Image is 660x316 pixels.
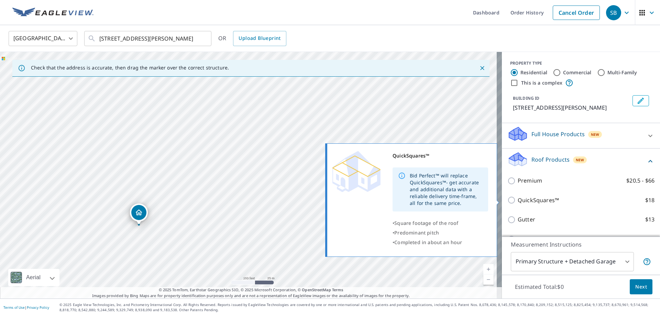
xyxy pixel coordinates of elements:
[393,228,488,238] div: •
[394,229,439,236] span: Predominant pitch
[531,155,570,164] p: Roof Products
[233,31,286,46] a: Upload Blueprint
[531,130,585,138] p: Full House Products
[606,5,621,20] div: SB
[478,64,487,73] button: Close
[332,151,381,192] img: Premium
[607,69,637,76] label: Multi-Family
[393,151,488,161] div: QuickSquares™
[3,305,49,309] p: |
[576,157,584,163] span: New
[626,176,654,185] p: $20.5 - $66
[518,235,551,243] p: Bid Perfect™
[507,151,654,171] div: Roof ProductsNew
[24,269,43,286] div: Aerial
[393,218,488,228] div: •
[630,279,652,295] button: Next
[483,264,494,274] a: Current Level 18, Zoom In
[645,196,654,205] p: $18
[3,305,25,310] a: Terms of Use
[518,176,542,185] p: Premium
[239,34,280,43] span: Upload Blueprint
[332,287,343,292] a: Terms
[513,95,539,101] p: BUILDING ID
[513,103,630,112] p: [STREET_ADDRESS][PERSON_NAME]
[518,196,559,205] p: QuickSquares™
[410,170,483,209] div: Bid Perfect™ will replace QuickSquares™- get accurate and additional data with a reliable deliver...
[302,287,331,292] a: OpenStreetMap
[394,220,458,226] span: Square footage of the roof
[27,305,49,310] a: Privacy Policy
[645,215,654,224] p: $13
[99,29,197,48] input: Search by address or latitude-longitude
[635,283,647,291] span: Next
[632,95,649,106] button: Edit building 1
[553,6,600,20] a: Cancel Order
[511,240,651,249] p: Measurement Instructions
[591,132,599,137] span: New
[31,65,229,71] p: Check that the address is accurate, then drag the marker over the correct structure.
[509,279,569,294] p: Estimated Total: $0
[521,79,562,86] label: This is a complex
[12,8,93,18] img: EV Logo
[563,69,592,76] label: Commercial
[645,235,654,243] p: $18
[8,269,59,286] div: Aerial
[520,69,547,76] label: Residential
[643,258,651,266] span: Your report will include the primary structure and a detached garage if one exists.
[483,274,494,285] a: Current Level 18, Zoom Out
[507,126,654,145] div: Full House ProductsNew
[159,287,343,293] span: © 2025 TomTom, Earthstar Geographics SIO, © 2025 Microsoft Corporation, ©
[218,31,286,46] div: OR
[59,302,657,313] p: © 2025 Eagle View Technologies, Inc. and Pictometry International Corp. All Rights Reserved. Repo...
[393,238,488,247] div: •
[510,60,652,66] div: PROPERTY TYPE
[130,204,148,225] div: Dropped pin, building 1, Residential property, 2 Fulton St Weehawken, NJ 07086
[511,252,634,271] div: Primary Structure + Detached Garage
[9,29,77,48] div: [GEOGRAPHIC_DATA]
[518,215,535,224] p: Gutter
[394,239,462,246] span: Completed in about an hour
